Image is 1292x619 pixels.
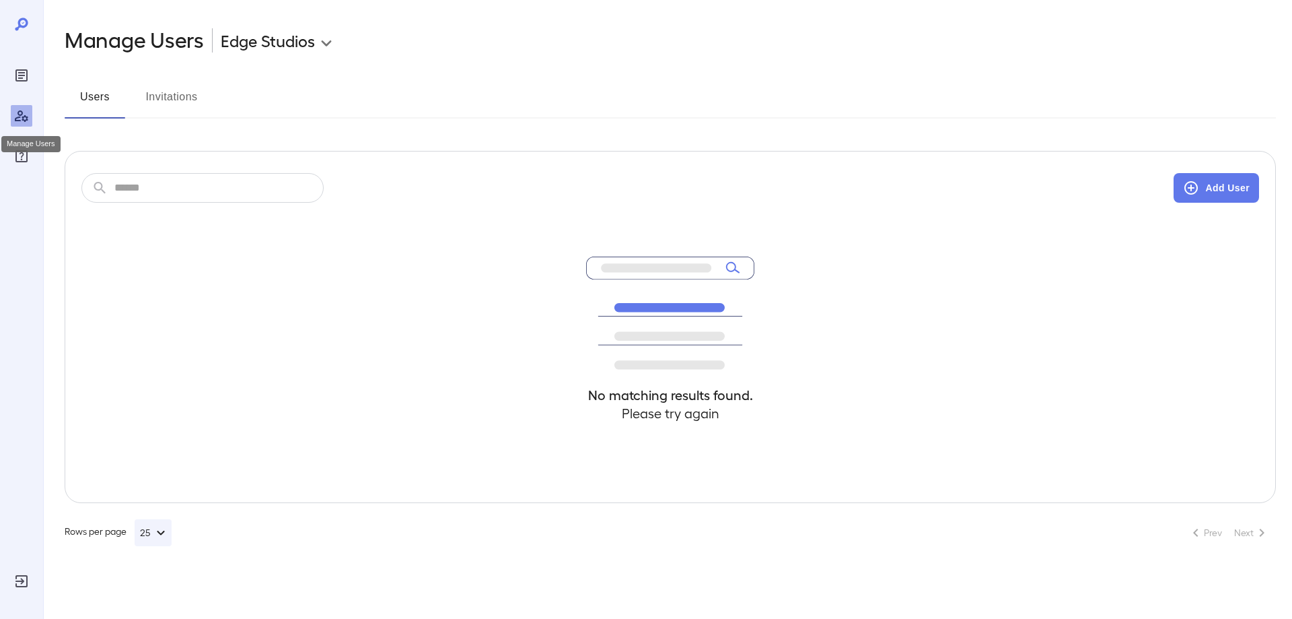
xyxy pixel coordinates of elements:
[221,30,315,51] p: Edge Studios
[1,136,61,152] div: Manage Users
[141,86,202,119] button: Invitations
[1174,173,1259,203] button: Add User
[11,65,32,86] div: Reports
[65,86,125,119] button: Users
[65,519,172,546] div: Rows per page
[65,27,204,54] h2: Manage Users
[11,105,32,127] div: Manage Users
[135,519,172,546] button: 25
[586,404,754,422] h4: Please try again
[586,386,754,404] h4: No matching results found.
[11,571,32,592] div: Log Out
[11,145,32,167] div: FAQ
[1182,522,1276,544] nav: pagination navigation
